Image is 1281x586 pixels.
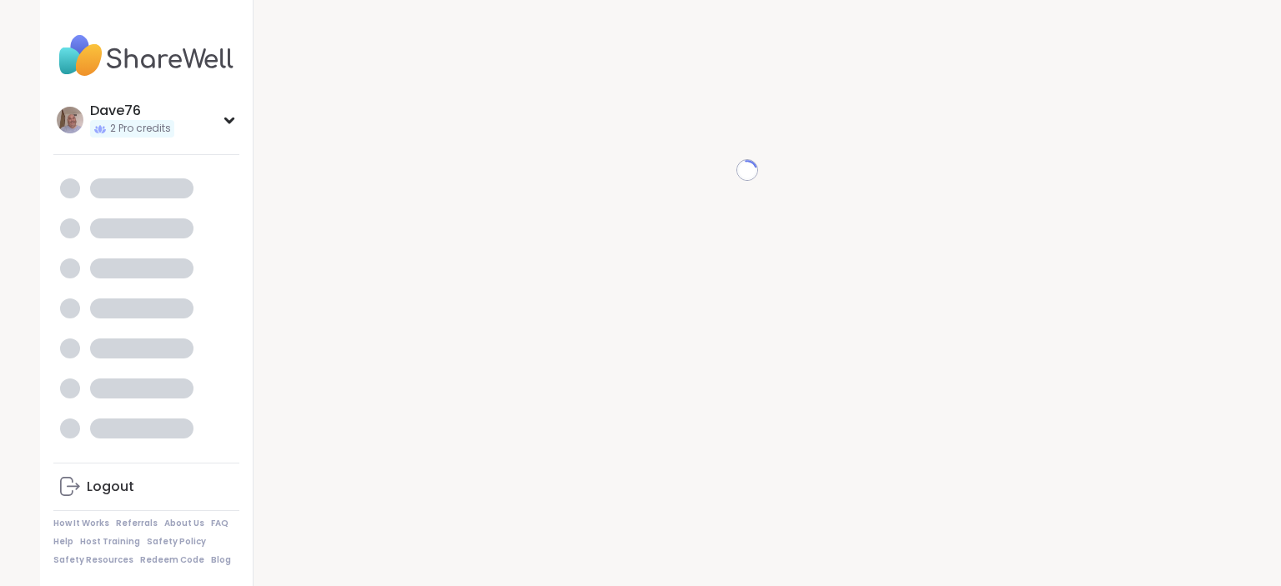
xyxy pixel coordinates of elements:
a: FAQ [211,518,229,529]
a: How It Works [53,518,109,529]
img: ShareWell Nav Logo [53,27,239,85]
a: Safety Resources [53,554,133,566]
div: Logout [87,478,134,496]
a: About Us [164,518,204,529]
a: Logout [53,467,239,507]
a: Blog [211,554,231,566]
a: Redeem Code [140,554,204,566]
a: Safety Policy [147,536,206,548]
a: Host Training [80,536,140,548]
a: Help [53,536,73,548]
span: 2 Pro credits [110,122,171,136]
a: Referrals [116,518,158,529]
div: Dave76 [90,102,174,120]
img: Dave76 [57,107,83,133]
